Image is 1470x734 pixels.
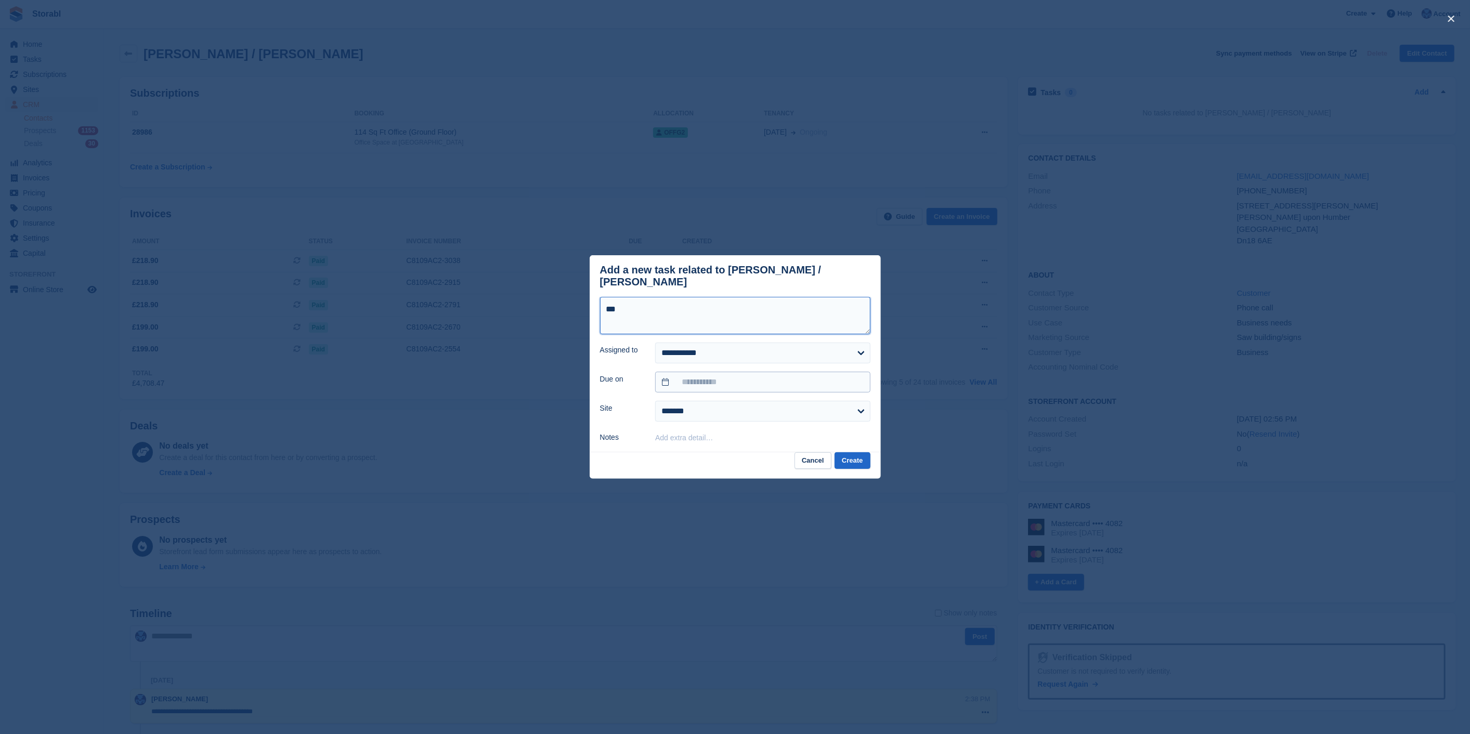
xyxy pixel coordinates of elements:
label: Site [600,403,643,414]
div: Add a new task related to [PERSON_NAME] / [PERSON_NAME] [600,264,870,288]
label: Assigned to [600,345,643,356]
button: Create [835,452,870,469]
button: Cancel [795,452,831,469]
button: close [1443,10,1460,27]
label: Notes [600,432,643,443]
button: Add extra detail… [655,434,713,442]
label: Due on [600,374,643,385]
